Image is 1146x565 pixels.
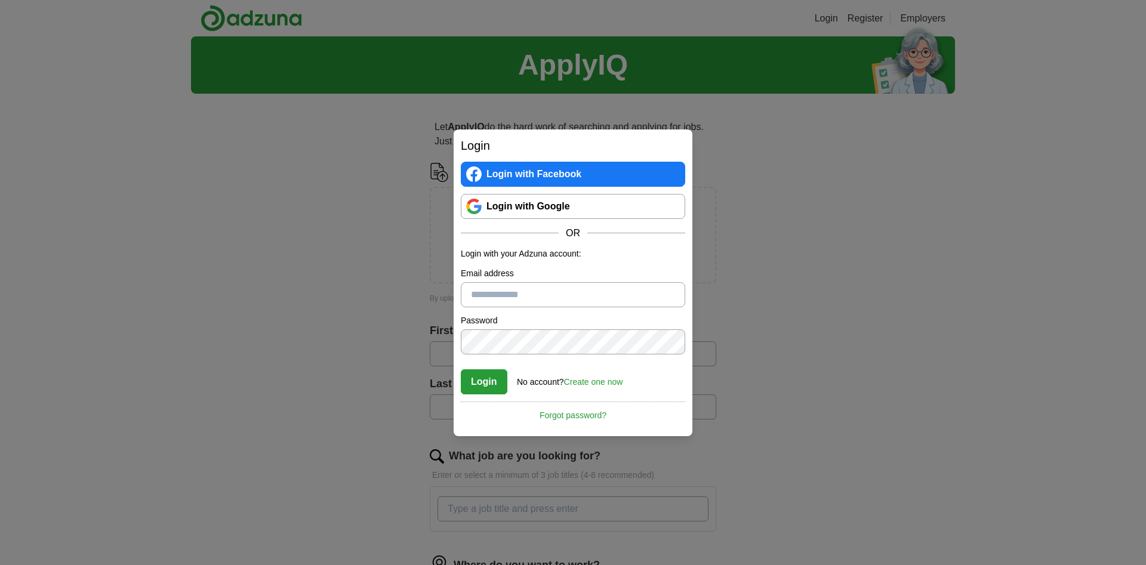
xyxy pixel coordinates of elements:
[517,369,623,388] div: No account?
[461,248,685,260] p: Login with your Adzuna account:
[461,267,685,280] label: Email address
[461,314,685,327] label: Password
[461,402,685,422] a: Forgot password?
[461,369,507,394] button: Login
[461,137,685,155] h2: Login
[559,226,587,240] span: OR
[461,194,685,219] a: Login with Google
[461,162,685,187] a: Login with Facebook
[564,377,623,387] a: Create one now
